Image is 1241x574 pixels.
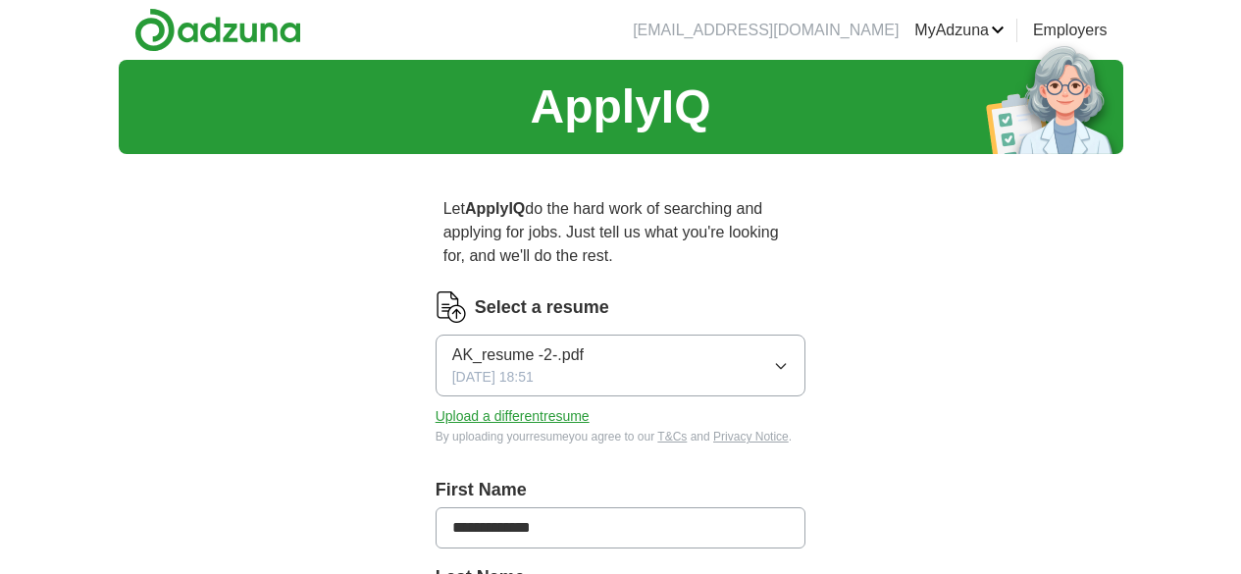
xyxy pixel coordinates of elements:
[436,291,467,323] img: CV Icon
[1033,19,1108,42] a: Employers
[452,343,584,367] span: AK_resume -2-.pdf
[530,72,710,142] h1: ApplyIQ
[713,430,789,444] a: Privacy Notice
[436,406,590,427] button: Upload a differentresume
[436,477,806,503] label: First Name
[657,430,687,444] a: T&Cs
[452,367,534,388] span: [DATE] 18:51
[465,200,525,217] strong: ApplyIQ
[633,19,899,42] li: [EMAIL_ADDRESS][DOMAIN_NAME]
[475,294,609,321] label: Select a resume
[134,8,301,52] img: Adzuna logo
[436,189,806,276] p: Let do the hard work of searching and applying for jobs. Just tell us what you're looking for, an...
[436,335,806,396] button: AK_resume -2-.pdf[DATE] 18:51
[436,428,806,445] div: By uploading your resume you agree to our and .
[914,19,1005,42] a: MyAdzuna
